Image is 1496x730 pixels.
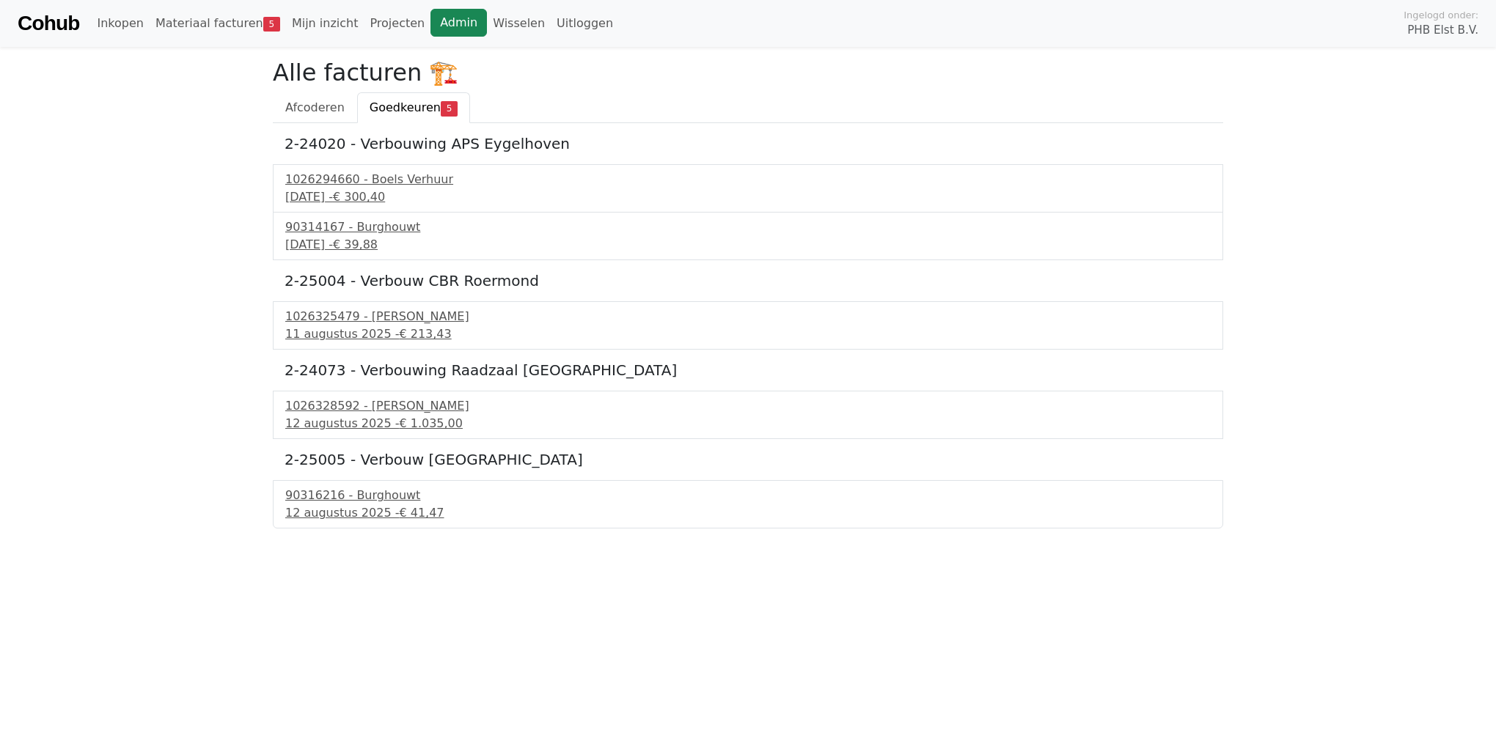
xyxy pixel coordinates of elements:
h2: Alle facturen 🏗️ [273,59,1223,86]
a: Mijn inzicht [286,9,364,38]
span: € 1.035,00 [399,416,463,430]
a: 90314167 - Burghouwt[DATE] -€ 39,88 [285,218,1211,254]
a: Materiaal facturen5 [150,9,286,38]
div: 12 augustus 2025 - [285,504,1211,522]
div: [DATE] - [285,188,1211,206]
a: 90316216 - Burghouwt12 augustus 2025 -€ 41,47 [285,487,1211,522]
span: PHB Elst B.V. [1407,22,1478,39]
a: Goedkeuren5 [357,92,470,123]
span: € 41,47 [399,506,444,520]
div: 1026325479 - [PERSON_NAME] [285,308,1211,325]
a: Afcoderen [273,92,357,123]
span: Goedkeuren [370,100,441,114]
h5: 2-25004 - Verbouw CBR Roermond [285,272,1211,290]
div: 90314167 - Burghouwt [285,218,1211,236]
a: Inkopen [91,9,149,38]
span: 5 [263,17,280,32]
span: 5 [441,101,458,116]
span: € 213,43 [399,327,451,341]
div: [DATE] - [285,236,1211,254]
a: Uitloggen [551,9,619,38]
div: 1026328592 - [PERSON_NAME] [285,397,1211,415]
span: Ingelogd onder: [1404,8,1478,22]
a: Cohub [18,6,79,41]
h5: 2-24073 - Verbouwing Raadzaal [GEOGRAPHIC_DATA] [285,361,1211,379]
div: 1026294660 - Boels Verhuur [285,171,1211,188]
div: 12 augustus 2025 - [285,415,1211,432]
a: 1026325479 - [PERSON_NAME]11 augustus 2025 -€ 213,43 [285,308,1211,343]
span: € 300,40 [333,190,385,204]
h5: 2-24020 - Verbouwing APS Eygelhoven [285,135,1211,152]
div: 11 augustus 2025 - [285,325,1211,343]
span: € 39,88 [333,237,378,251]
a: 1026294660 - Boels Verhuur[DATE] -€ 300,40 [285,171,1211,206]
a: 1026328592 - [PERSON_NAME]12 augustus 2025 -€ 1.035,00 [285,397,1211,432]
div: 90316216 - Burghouwt [285,487,1211,504]
h5: 2-25005 - Verbouw [GEOGRAPHIC_DATA] [285,451,1211,468]
span: Afcoderen [285,100,345,114]
a: Projecten [364,9,430,38]
a: Admin [430,9,487,37]
a: Wisselen [487,9,551,38]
